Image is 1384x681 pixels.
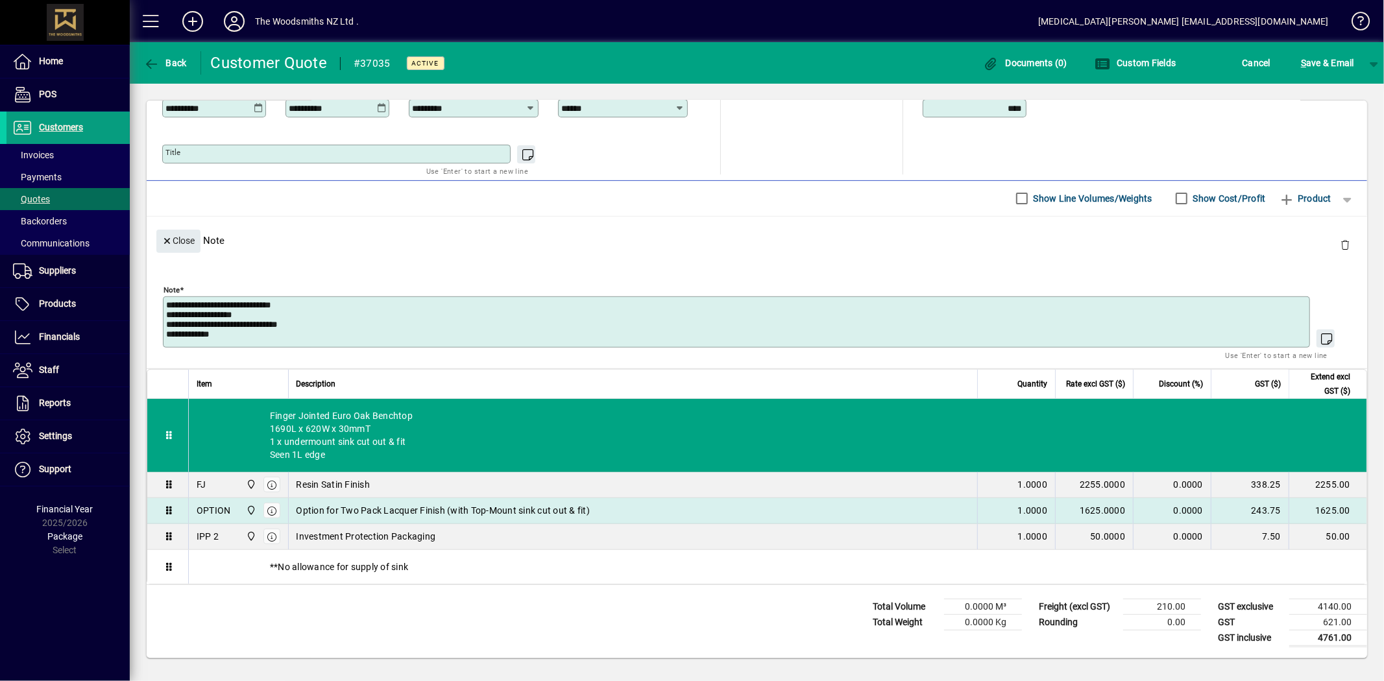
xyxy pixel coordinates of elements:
[866,599,944,614] td: Total Volume
[297,377,336,391] span: Description
[6,78,130,111] a: POS
[197,377,212,391] span: Item
[1031,192,1152,205] label: Show Line Volumes/Weights
[156,230,200,253] button: Close
[944,614,1022,630] td: 0.0000 Kg
[6,255,130,287] a: Suppliers
[13,216,67,226] span: Backorders
[6,387,130,420] a: Reports
[297,504,590,517] span: Option for Two Pack Lacquer Finish (with Top-Mount sink cut out & fit)
[189,399,1366,472] div: Finger Jointed Euro Oak Benchtop 1690L x 620W x 30mmT 1 x undermount sink cut out & fit Seen 1L edge
[1018,504,1048,517] span: 1.0000
[255,11,359,32] div: The Woodsmiths NZ Ltd .
[1017,377,1047,391] span: Quantity
[866,614,944,630] td: Total Weight
[197,530,219,543] div: IPP 2
[1018,478,1048,491] span: 1.0000
[1091,51,1180,75] button: Custom Fields
[143,58,187,68] span: Back
[147,217,1367,264] div: Note
[6,354,130,387] a: Staff
[39,464,71,474] span: Support
[1272,187,1338,210] button: Product
[1294,51,1361,75] button: Save & Email
[1063,478,1125,491] div: 2255.0000
[1329,239,1361,250] app-page-header-button: Delete
[162,230,195,252] span: Close
[189,550,1366,584] div: **No allowance for supply of sink
[1211,498,1289,524] td: 243.75
[1297,370,1350,398] span: Extend excl GST ($)
[1279,188,1331,209] span: Product
[39,431,72,441] span: Settings
[1063,504,1125,517] div: 1625.0000
[1123,599,1201,614] td: 210.00
[1159,377,1203,391] span: Discount (%)
[47,531,82,542] span: Package
[153,234,204,246] app-page-header-button: Close
[13,238,90,248] span: Communications
[297,478,370,491] span: Resin Satin Finish
[243,503,258,518] span: The Woodsmiths
[1329,230,1361,261] button: Delete
[211,53,328,73] div: Customer Quote
[39,331,80,342] span: Financials
[243,477,258,492] span: The Woodsmiths
[1133,498,1211,524] td: 0.0000
[1211,524,1289,550] td: 7.50
[354,53,391,74] div: #37035
[6,288,130,320] a: Products
[983,58,1067,68] span: Documents (0)
[172,10,213,33] button: Add
[1289,599,1367,614] td: 4140.00
[39,122,83,132] span: Customers
[1133,472,1211,498] td: 0.0000
[1032,614,1123,630] td: Rounding
[1038,11,1329,32] div: [MEDICAL_DATA][PERSON_NAME] [EMAIL_ADDRESS][DOMAIN_NAME]
[130,51,201,75] app-page-header-button: Back
[1211,599,1289,614] td: GST exclusive
[39,265,76,276] span: Suppliers
[140,51,190,75] button: Back
[1095,58,1176,68] span: Custom Fields
[1211,472,1289,498] td: 338.25
[6,321,130,353] a: Financials
[165,148,180,157] mat-label: Title
[39,364,59,375] span: Staff
[13,150,54,160] span: Invoices
[1018,530,1048,543] span: 1.0000
[426,163,528,178] mat-hint: Use 'Enter' to start a new line
[243,529,258,544] span: The Woodsmiths
[1239,51,1274,75] button: Cancel
[39,89,56,99] span: POS
[6,420,130,453] a: Settings
[1301,53,1354,73] span: ave & Email
[1226,348,1328,363] mat-hint: Use 'Enter' to start a new line
[1211,614,1289,630] td: GST
[1289,498,1366,524] td: 1625.00
[213,10,255,33] button: Profile
[6,45,130,78] a: Home
[1289,472,1366,498] td: 2255.00
[1191,192,1266,205] label: Show Cost/Profit
[412,59,439,67] span: Active
[164,285,180,294] mat-label: Note
[197,478,206,491] div: FJ
[39,298,76,309] span: Products
[980,51,1071,75] button: Documents (0)
[13,172,62,182] span: Payments
[6,144,130,166] a: Invoices
[39,398,71,408] span: Reports
[1289,524,1366,550] td: 50.00
[1211,630,1289,646] td: GST inclusive
[39,56,63,66] span: Home
[197,504,231,517] div: OPTION
[1133,524,1211,550] td: 0.0000
[1289,614,1367,630] td: 621.00
[1255,377,1281,391] span: GST ($)
[1289,630,1367,646] td: 4761.00
[1066,377,1125,391] span: Rate excl GST ($)
[1063,530,1125,543] div: 50.0000
[37,504,93,514] span: Financial Year
[6,188,130,210] a: Quotes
